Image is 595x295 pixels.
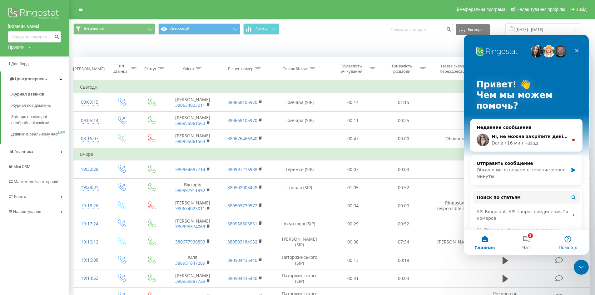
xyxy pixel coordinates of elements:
[335,63,368,74] div: Тривалість очікування
[74,81,590,93] td: Сьогодні
[182,66,194,71] div: Клієнт
[80,115,100,127] div: 09:05:14
[13,192,105,198] div: AI. Общая информация и стоимость
[166,111,219,130] td: [PERSON_NAME]
[378,160,429,179] td: 00:03
[166,179,219,197] td: Вікторія
[73,66,105,71] div: [PERSON_NAME]
[15,76,47,81] span: Центр звернень
[13,164,30,169] span: Mini CRM
[437,200,473,211] span: Ringostat responsible ma...
[328,197,378,215] td: 00:04
[227,221,257,227] a: 380956803861
[13,125,104,132] div: Отправить сообщение
[328,233,378,251] td: 00:08
[11,102,51,109] span: Журнал повідомлень
[28,105,40,111] div: Daria
[429,130,481,148] td: Оболонь
[144,66,157,71] div: Статус
[437,63,470,74] div: Назва схеми переадресації
[227,135,257,141] a: 380676466340
[11,100,69,111] a: Журнал повідомлень
[80,272,100,284] div: 19:14:53
[80,254,100,266] div: 19:16:08
[243,23,279,35] button: Графік
[9,156,116,169] button: Поиск по статьям
[387,24,453,35] input: Пошук за номером
[80,163,100,175] div: 19:32:28
[271,93,328,111] td: Гончара (SIP)
[80,181,100,194] div: 19:28:31
[516,7,565,12] span: Налаштування профілю
[227,257,257,263] a: 380504435440
[166,269,219,288] td: [PERSON_NAME]
[28,99,354,104] span: Ні, не можна закріпити декілька менеджерів за одним в срм. Необхідно додати в срм акаунт - або ж ...
[175,278,205,284] a: 380939887729
[80,200,100,212] div: 19:18:26
[175,120,205,126] a: 380955061563
[271,269,328,288] td: Паторжинського (SIP)
[378,215,429,233] td: 00:52
[228,66,254,71] div: Бізнес номер
[227,203,257,209] a: 380503739572
[107,10,119,21] div: Закрыть
[271,179,328,197] td: Тополя (SIP)
[271,215,328,233] td: Ахматової (SIP)
[378,233,429,251] td: 07:34
[175,102,205,108] a: 380634023011
[328,251,378,269] td: 00:13
[175,224,205,229] a: 380995374069
[41,105,74,111] div: • 16 мин назад
[1,71,69,86] a: Центр звернень
[42,195,83,220] button: Чат
[227,117,257,123] a: 380668105970
[271,233,328,251] td: [PERSON_NAME] (SIP)
[8,31,61,42] input: Пошук за номером
[328,269,378,288] td: 00:41
[8,23,61,30] a: [DOMAIN_NAME]
[328,160,378,179] td: 00:07
[175,187,205,193] a: 380997911992
[11,129,69,140] a: Дзвінки в реальному часіNEW
[80,218,100,230] div: 19:17:24
[74,148,590,160] td: Вчора
[175,260,205,266] a: 380951847289
[227,239,257,245] a: 380503184932
[13,159,57,166] span: Поиск по статьям
[175,239,205,245] a: 380677936853
[9,171,116,189] div: API Ringostat. API-запрос соединения 2х номеров
[464,35,589,255] iframe: Intercom live chat
[227,275,257,281] a: 380504435440
[13,174,105,187] div: API Ringostat. API-запрос соединения 2х номеров
[84,27,104,32] span: Всі дзвінки
[158,23,240,35] button: Основний
[166,197,219,215] td: [PERSON_NAME]
[328,130,378,148] td: 00:47
[11,131,58,137] span: Дзвінки в реальному часі
[460,7,506,12] span: Реферальна програма
[166,251,219,269] td: Юля
[8,6,61,22] img: Ringostat logo
[80,236,100,248] div: 19:16:12
[11,61,29,66] span: Дашборд
[13,132,104,145] div: Обычно мы отвечаем в течение менее минуты
[378,197,429,215] td: 00:00
[378,93,429,111] td: 01:15
[378,269,429,288] td: 00:03
[11,114,66,126] span: Звіт про пропущені необроблені дзвінки
[166,93,219,111] td: [PERSON_NAME]
[227,99,257,105] a: 380668105970
[6,120,119,150] div: Отправить сообщениеОбычно мы отвечаем в течение менее минуты
[328,215,378,233] td: 00:29
[385,63,419,74] div: Тривалість розмови
[429,233,481,251] td: [PERSON_NAME]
